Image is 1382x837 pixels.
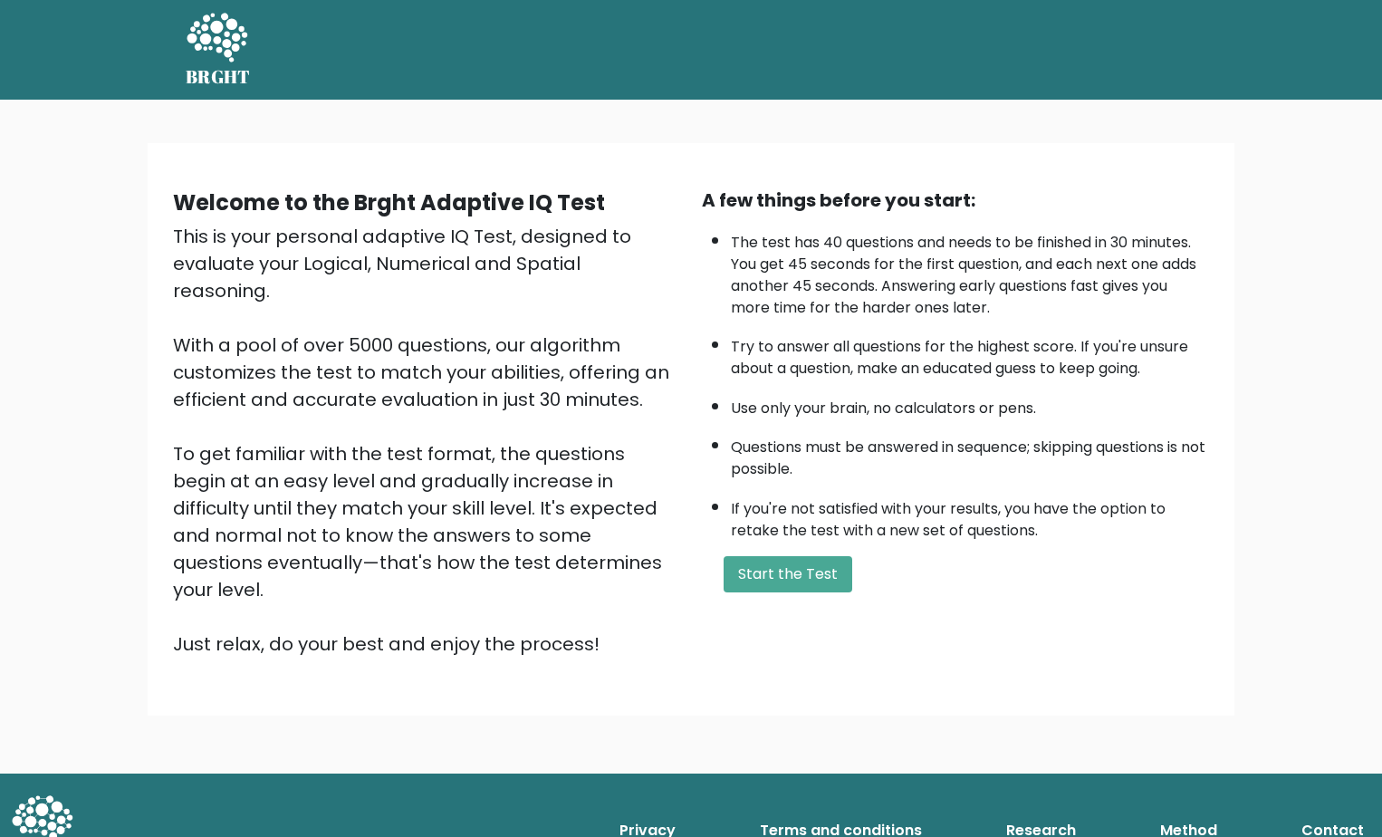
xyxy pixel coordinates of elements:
[186,66,251,88] h5: BRGHT
[173,223,680,658] div: This is your personal adaptive IQ Test, designed to evaluate your Logical, Numerical and Spatial ...
[731,428,1209,480] li: Questions must be answered in sequence; skipping questions is not possible.
[731,223,1209,319] li: The test has 40 questions and needs to be finished in 30 minutes. You get 45 seconds for the firs...
[731,327,1209,380] li: Try to answer all questions for the highest score. If you're unsure about a question, make an edu...
[731,389,1209,419] li: Use only your brain, no calculators or pens.
[186,7,251,92] a: BRGHT
[731,489,1209,542] li: If you're not satisfied with your results, you have the option to retake the test with a new set ...
[724,556,852,592] button: Start the Test
[702,187,1209,214] div: A few things before you start:
[173,188,605,217] b: Welcome to the Brght Adaptive IQ Test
